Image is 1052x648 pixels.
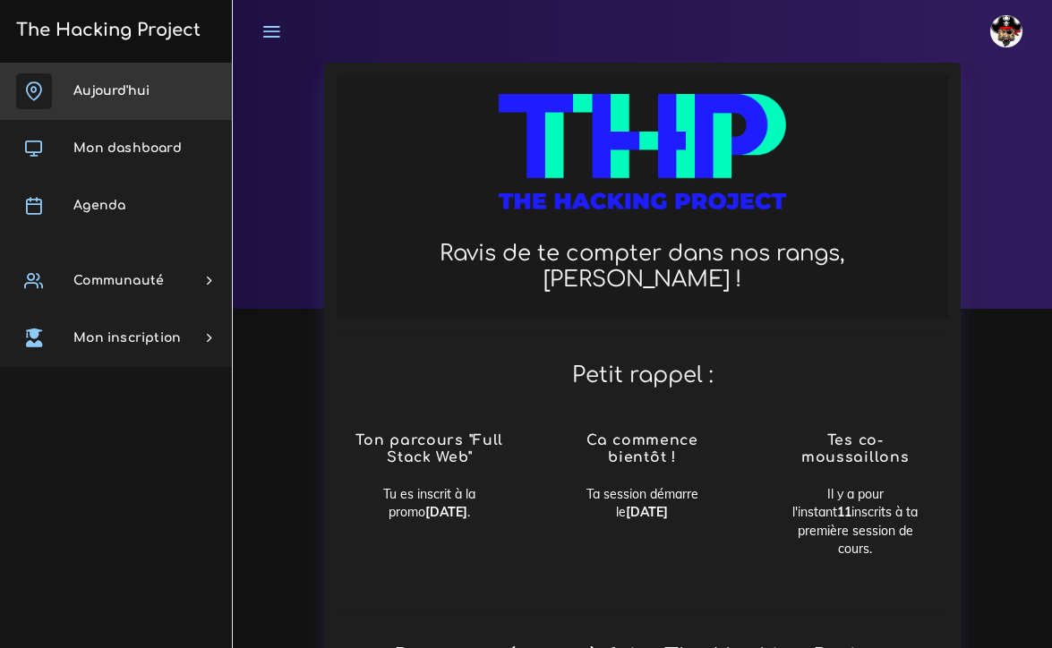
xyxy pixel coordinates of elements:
[355,241,929,293] h2: Ravis de te compter dans nos rangs, [PERSON_NAME] !
[355,485,504,522] p: Tu es inscrit à la promo .
[982,5,1036,57] a: avatar
[569,485,717,522] p: Ta session démarre le
[11,21,201,40] h3: The Hacking Project
[73,84,150,98] span: Aujourd'hui
[425,504,467,520] b: [DATE]
[499,94,786,228] img: logo
[626,504,668,520] b: [DATE]
[781,485,929,558] p: Il y a pour l'instant inscrits à ta première session de cours.
[337,344,948,407] h2: Petit rappel :
[569,432,717,466] h4: Ca commence bientôt !
[73,274,164,287] span: Communauté
[355,432,504,466] h4: Ton parcours "Full Stack Web"
[73,331,181,345] span: Mon inscription
[73,141,182,155] span: Mon dashboard
[73,199,125,212] span: Agenda
[990,15,1022,47] img: avatar
[837,504,851,520] b: 11
[781,432,929,466] h4: Tes co-moussaillons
